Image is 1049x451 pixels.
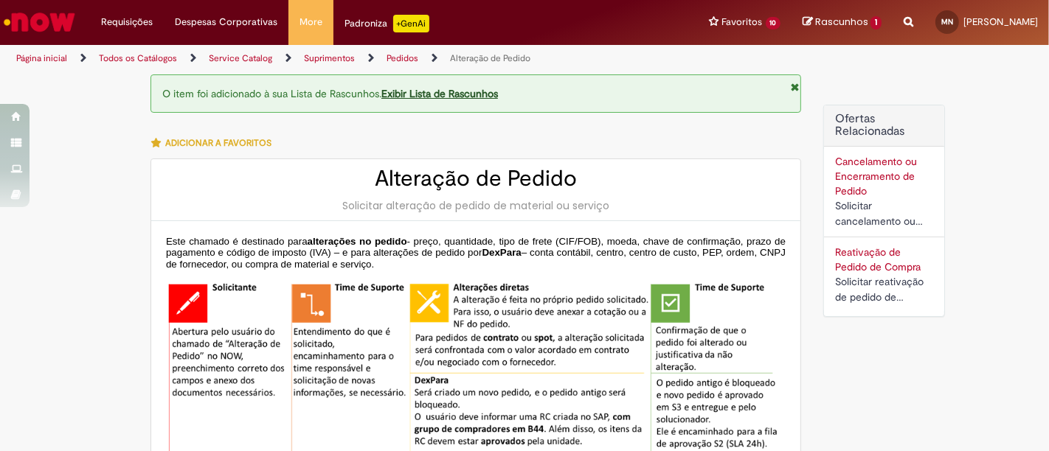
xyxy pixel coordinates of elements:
span: Despesas Corporativas [175,15,277,29]
span: - preço, quantidade, tipo de frete (CIF/FOB), moeda, chave de confirmação, prazo de pagamento e c... [166,236,786,259]
a: Service Catalog [209,52,272,64]
div: Solicitar cancelamento ou encerramento de Pedido. [835,198,933,229]
span: MN [941,17,953,27]
span: Adicionar a Favoritos [165,137,271,149]
a: Alteração de Pedido [450,52,530,64]
i: Fechar Notificação [791,82,799,92]
a: Cancelamento ou Encerramento de Pedido [835,155,917,197]
span: – conta contábil, centro, centro de custo, PEP, ordem, CNPJ de fornecedor, ou compra de material ... [166,247,786,270]
ul: Trilhas de página [11,45,688,72]
a: Rascunhos [803,15,882,29]
span: Este chamado é destinado para [166,236,308,247]
a: Todos os Catálogos [99,52,177,64]
div: Solicitar alteração de pedido de material ou serviço [166,198,786,213]
span: 1 [870,16,882,29]
span: Favoritos [722,15,763,29]
img: ServiceNow [1,7,77,37]
h2: Ofertas Relacionadas [835,113,933,139]
span: O item foi adicionado à sua Lista de Rascunhos. [162,87,381,100]
span: DexPara [482,247,521,258]
span: Requisições [101,15,153,29]
a: Reativação de Pedido de Compra [835,245,921,273]
button: Adicionar a Favoritos [150,127,280,158]
span: More [300,15,322,29]
span: Rascunhos [815,15,868,29]
div: Ofertas Relacionadas [823,105,945,317]
div: Solicitar reativação de pedido de compra cancelado ou bloqueado. [835,274,933,305]
div: Padroniza [345,15,429,32]
span: 10 [766,17,781,29]
a: Pedidos [387,52,418,64]
h2: Alteração de Pedido [166,167,786,191]
span: alterações no pedido [308,236,407,247]
a: Exibir Lista de Rascunhos [381,87,498,100]
span: [PERSON_NAME] [963,15,1038,28]
a: Suprimentos [304,52,355,64]
p: +GenAi [393,15,429,32]
a: Página inicial [16,52,67,64]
